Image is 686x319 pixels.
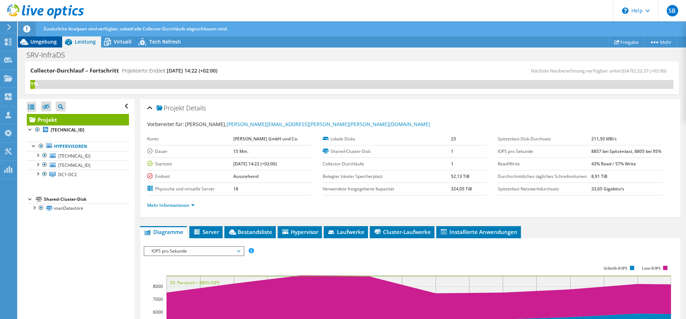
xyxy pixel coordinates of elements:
label: Read/Write [498,160,591,168]
label: Lokale Disks [323,135,451,143]
span: [TECHNICAL_ID] [58,153,90,159]
h1: SRV-InfraDS [23,51,76,59]
a: Projekt [27,114,129,125]
b: [DATE] 14:22 (+02:00) [233,161,277,167]
label: Konto [147,135,233,143]
label: Vorbereitet für: [147,121,184,128]
label: Dauer [147,148,233,155]
label: Durchschnittliches tägliches Schreibvolumen [498,173,591,180]
span: Bestandsliste [228,228,272,235]
label: Verwendete freigegebene Kapazität [323,185,451,193]
label: Shared-Cluster-Disk [323,148,451,155]
h4: Projektierte Endzeit: [122,67,217,75]
span: Projekt [156,105,184,112]
a: [TECHNICAL_ID] [27,151,129,160]
label: Belegter lokaler Speicherplatz [323,173,451,180]
a: [PERSON_NAME][EMAIL_ADDRESS][PERSON_NAME][PERSON_NAME][DOMAIN_NAME] [227,121,430,128]
b: 8857 bei Spitzenlast, 8805 bei 95% [591,148,661,154]
span: Umgebung [30,38,57,45]
label: Endzeit [147,173,233,180]
span: Server [193,228,219,235]
span: [PERSON_NAME], [185,121,430,128]
div: 1% [30,80,35,88]
div: Shared-Cluster-Disk [44,195,129,204]
text: Schreib-IOPS [604,266,628,271]
span: SB [667,5,678,16]
b: 211,50 MB/s [591,136,617,142]
text: 7000 [153,296,163,302]
a: Mehr Informationen [147,202,195,208]
span: Cluster-Laufwerke [373,228,431,235]
span: Nächste Neuberechnung verfügbar unter [531,68,670,74]
span: Virtuell [114,38,131,45]
span: [DATE] 14:22 (+02:00) [167,67,217,74]
b: 23 [451,136,456,142]
svg: \n [622,8,628,14]
a: [TECHNICAL_ID] [27,160,129,170]
span: Hypervisor [281,228,318,235]
span: DC1-DC2 [58,171,77,178]
text: 8000 [153,283,163,289]
a: DC1-DC2 [27,170,129,179]
span: Details [186,104,206,112]
span: Diagramme [144,228,183,235]
b: Ausstehend [233,173,258,179]
a: Hypervisoren [27,142,129,151]
span: Tech Refresh [149,38,181,45]
text: 95. Perzentil = 8805 IOPS [170,280,220,286]
span: [DATE] 22:27 (+02:00) [621,68,666,74]
label: IOPS pro Sekunde [498,148,591,155]
b: 8,91 TiB [591,173,607,179]
label: Spitzenlast Disk-Durchsatz [498,135,591,143]
b: 1 [451,161,453,167]
b: 1 [451,148,453,154]
label: Startzeit [147,160,233,168]
b: 33,65 Gigabits/s [591,186,624,192]
span: Laufwerke [327,228,364,235]
span: Leistung [75,38,96,45]
text: Lese-IOPS [642,266,661,271]
text: 6000 [153,309,163,315]
b: [PERSON_NAME] GmbH und Co. [233,136,298,142]
span: Zusätzliche Analysen sind verfügbar, sobald alle Collector-Durchläufe abgeschlossen sind. [44,26,228,32]
b: 52,13 TiB [451,173,469,179]
span: Installierte Anwendungen [440,228,517,235]
b: [TECHNICAL_ID] [51,127,84,133]
b: 18 [233,186,238,192]
label: Physische und virtuelle Server [147,185,233,193]
b: 15 Min. [233,148,248,154]
a: vsanDatastore [27,204,129,213]
span: IOPS pro Sekunde [148,247,240,255]
label: Spitzenlast Netzwerkdurchsatz [498,185,591,193]
label: Collector-Durchläufe [323,160,451,168]
b: 324,05 TiB [451,186,472,192]
a: Mehr [644,36,677,48]
a: Freigabe [608,36,644,48]
b: 43% Read / 57% Write [591,161,636,167]
a: [TECHNICAL_ID] [27,125,129,135]
span: [TECHNICAL_ID] [58,162,90,168]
